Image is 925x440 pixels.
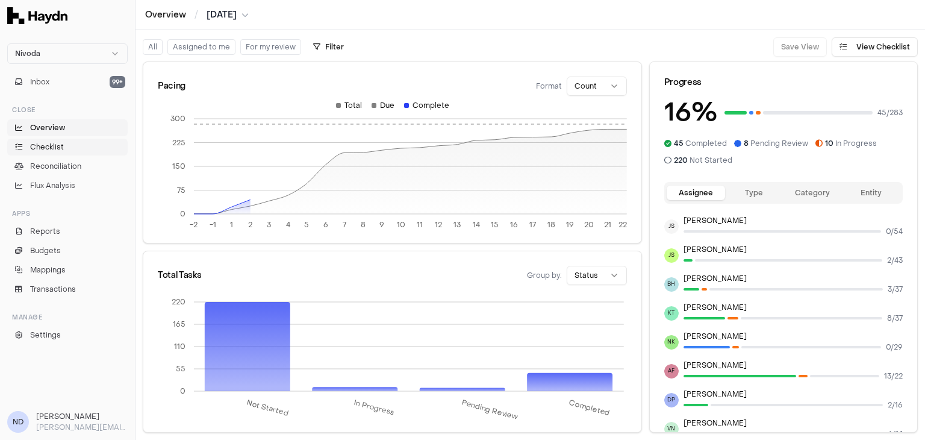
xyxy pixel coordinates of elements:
span: Flux Analysis [30,180,75,191]
tspan: 12 [435,220,442,230]
span: VN [664,422,679,436]
p: [PERSON_NAME] [684,360,903,370]
p: [PERSON_NAME] [684,274,903,283]
span: ND [7,411,29,433]
img: Haydn Logo [7,7,67,24]
tspan: 11 [417,220,423,230]
span: KT [664,306,679,321]
a: Overview [7,119,128,136]
button: Filter [306,37,351,57]
div: Pacing [158,80,185,92]
a: Reconciliation [7,158,128,175]
tspan: 1 [230,220,233,230]
button: Type [725,186,783,200]
tspan: 3 [267,220,271,230]
button: Category [783,186,842,200]
tspan: 15 [491,220,499,230]
span: AF [664,364,679,379]
tspan: 150 [172,162,185,171]
tspan: 225 [172,138,185,148]
tspan: Completed [568,398,611,418]
tspan: 2 [248,220,252,230]
span: 13 / 22 [884,371,903,381]
span: Budgets [30,245,61,256]
span: Inbox [30,77,49,87]
tspan: 7 [343,220,346,230]
span: Settings [30,330,61,341]
a: Flux Analysis [7,177,128,194]
tspan: Pending Review [461,398,519,422]
span: BH [664,277,679,292]
nav: breadcrumb [145,9,249,21]
p: [PERSON_NAME] [684,389,903,399]
span: Mappings [30,265,66,275]
a: Overview [145,9,186,21]
span: [DATE] [207,9,237,21]
div: Apps [7,204,128,223]
p: [PERSON_NAME] [684,216,903,225]
button: View Checklist [832,37,918,57]
tspan: -1 [210,220,216,230]
a: Transactions [7,281,128,298]
tspan: 9 [379,220,384,230]
span: 220 [674,156,688,165]
tspan: 20 [584,220,594,230]
span: 2 / 16 [888,400,903,410]
span: In Progress [825,139,877,148]
span: Reports [30,226,60,237]
span: 0 / 54 [886,227,903,236]
span: 45 [674,139,684,148]
div: Total Tasks [158,269,201,281]
tspan: -2 [190,220,198,230]
tspan: 220 [172,297,185,307]
tspan: 4 [286,220,290,230]
tspan: 10 [397,220,405,230]
tspan: Not Started [246,398,290,418]
span: / [192,8,201,20]
tspan: 22 [618,220,627,230]
span: Checklist [30,142,64,152]
a: Checklist [7,139,128,156]
tspan: 0 [180,386,185,396]
span: Reconciliation [30,161,81,172]
span: Overview [30,122,65,133]
p: [PERSON_NAME] [684,418,903,428]
span: NK [664,335,679,350]
tspan: 110 [174,342,185,351]
tspan: 18 [547,220,555,230]
a: Reports [7,223,128,240]
h3: [PERSON_NAME] [36,411,128,422]
h3: 16 % [664,93,717,131]
span: DP [664,393,679,407]
tspan: 17 [529,220,536,230]
button: All [143,39,163,55]
tspan: 13 [453,220,461,230]
span: Filter [325,42,344,52]
a: Settings [7,327,128,344]
span: 6 / 14 [888,429,903,439]
p: [PERSON_NAME] [684,332,903,341]
p: [PERSON_NAME] [684,245,903,254]
span: 45 / 283 [877,108,903,118]
button: Assignee [667,186,725,200]
span: 2 / 43 [887,256,903,265]
span: JS [664,248,679,263]
tspan: 14 [473,220,480,230]
div: Manage [7,307,128,327]
p: [PERSON_NAME] [684,303,903,312]
span: JS [664,219,679,234]
tspan: In Progress [353,398,396,418]
div: Total [336,101,362,110]
tspan: 300 [170,114,185,124]
span: Not Started [674,156,732,165]
button: For my review [240,39,301,55]
span: 8 [744,139,749,148]
span: 8 / 37 [887,313,903,323]
span: Completed [674,139,727,148]
p: [PERSON_NAME][EMAIL_ADDRESS][DOMAIN_NAME] [36,422,128,433]
tspan: 16 [510,220,518,230]
tspan: 165 [173,319,185,329]
tspan: 55 [176,364,185,374]
span: 3 / 37 [888,284,903,294]
div: Complete [404,101,449,110]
